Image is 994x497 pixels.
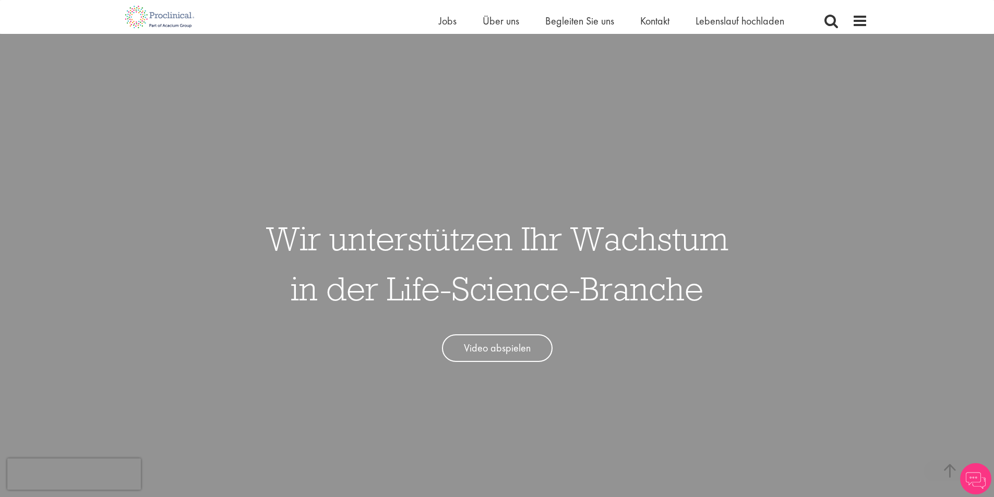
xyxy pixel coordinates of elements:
[640,14,669,28] a: Kontakt
[291,268,703,309] font: in der Life-Science-Branche
[960,463,991,494] img: Chatbot
[464,341,531,355] font: Video abspielen
[266,217,728,259] font: Wir unterstützen Ihr Wachstum
[696,14,784,28] a: Lebenslauf hochladen
[483,14,519,28] a: Über uns
[545,14,614,28] a: Begleiten Sie uns
[439,14,457,28] a: Jobs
